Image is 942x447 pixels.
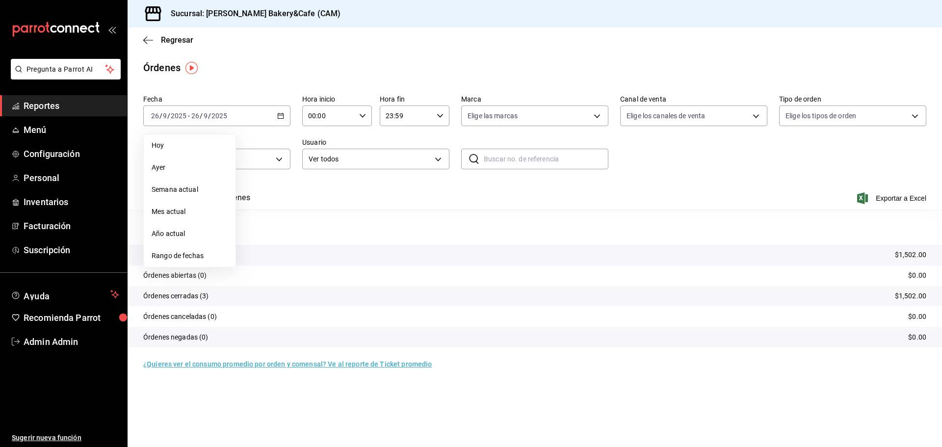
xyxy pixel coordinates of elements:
p: Órdenes negadas (0) [143,332,209,342]
label: Tipo de orden [779,96,926,103]
button: open_drawer_menu [108,26,116,33]
button: Pregunta a Parrot AI [11,59,121,79]
input: -- [151,112,159,120]
span: Hoy [152,140,228,151]
span: - [188,112,190,120]
input: ---- [170,112,187,120]
p: Resumen [143,221,926,233]
span: Configuración [24,147,119,160]
p: Órdenes abiertas (0) [143,270,207,281]
span: Recomienda Parrot [24,311,119,324]
button: Regresar [143,35,193,45]
span: Mes actual [152,207,228,217]
p: $1,502.00 [895,250,926,260]
label: Marca [461,96,608,103]
p: Órdenes cerradas (3) [143,291,209,301]
span: Sugerir nueva función [12,433,119,443]
span: Reportes [24,99,119,112]
input: -- [162,112,167,120]
span: Ver todos [309,154,431,164]
span: / [167,112,170,120]
span: Rango de fechas [152,251,228,261]
span: Inventarios [24,195,119,209]
p: Órdenes canceladas (0) [143,312,217,322]
input: -- [203,112,208,120]
span: Suscripción [24,243,119,257]
div: Órdenes [143,60,181,75]
button: Exportar a Excel [859,192,926,204]
p: $0.00 [908,270,926,281]
span: Semana actual [152,184,228,195]
h3: Sucursal: [PERSON_NAME] Bakery&Cafe (CAM) [163,8,340,20]
span: Personal [24,171,119,184]
span: Facturación [24,219,119,233]
span: Elige los tipos de orden [785,111,856,121]
label: Hora fin [380,96,449,103]
input: Buscar no. de referencia [484,149,608,169]
span: Regresar [161,35,193,45]
p: $1,502.00 [895,291,926,301]
span: / [159,112,162,120]
span: Elige los canales de venta [627,111,705,121]
span: / [200,112,203,120]
label: Fecha [143,96,290,103]
p: $0.00 [908,312,926,322]
a: Pregunta a Parrot AI [7,71,121,81]
label: Hora inicio [302,96,372,103]
p: $0.00 [908,332,926,342]
span: Admin Admin [24,335,119,348]
span: Ayer [152,162,228,173]
label: Usuario [302,139,449,146]
span: Año actual [152,229,228,239]
a: ¿Quieres ver el consumo promedio por orden y comensal? Ve al reporte de Ticket promedio [143,360,432,368]
input: ---- [211,112,228,120]
span: Elige las marcas [468,111,518,121]
span: / [208,112,211,120]
span: Ayuda [24,289,106,300]
img: Tooltip marker [185,62,198,74]
span: Pregunta a Parrot AI [26,64,105,75]
span: Menú [24,123,119,136]
label: Canal de venta [620,96,767,103]
input: -- [191,112,200,120]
